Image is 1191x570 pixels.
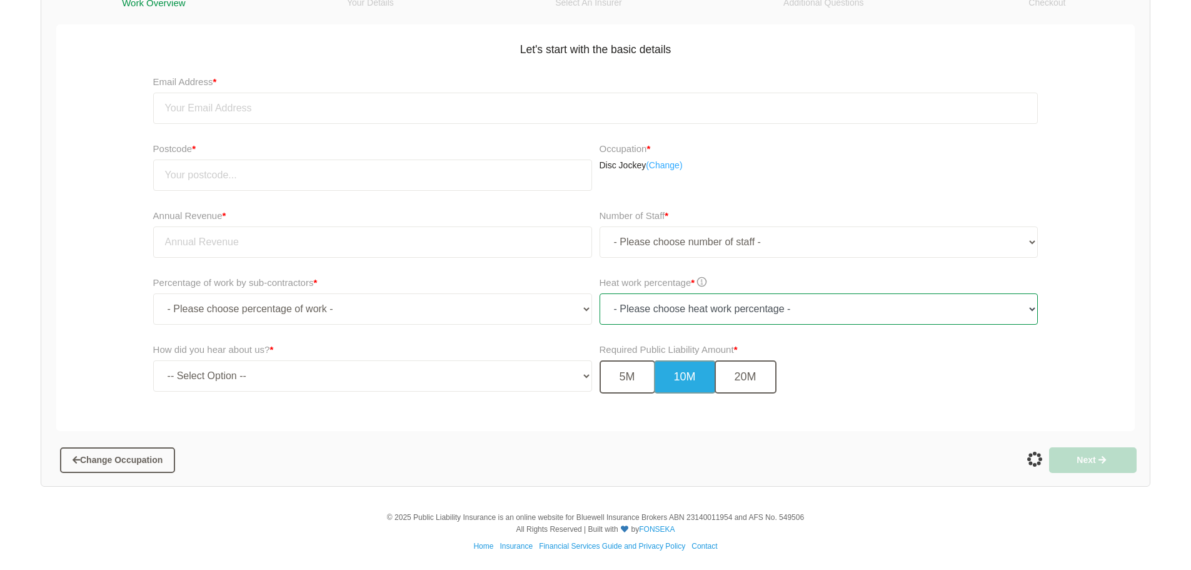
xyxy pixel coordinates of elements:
[500,542,533,551] a: Insurance
[153,226,592,258] input: Annual Revenue
[153,208,226,223] label: Annual Revenue
[600,208,669,223] label: Number of Staff
[153,141,592,156] label: Postcode
[654,360,716,394] button: 10M
[153,342,274,357] label: How did you hear about us?
[639,525,675,534] a: FONSEKA
[691,542,717,551] a: Contact
[63,34,1128,58] h5: Let's start with the basic details
[153,160,592,191] input: Your postcode...
[600,360,655,394] button: 5M
[600,275,707,290] label: Heat work percentage
[539,542,685,551] a: Financial Services Guide and Privacy Policy
[715,360,776,394] button: 20M
[1049,447,1137,472] button: Next
[600,342,738,357] label: Required Public Liability Amount
[600,141,651,156] label: Occupation
[646,160,682,172] a: (Change)
[60,447,175,472] button: Change Occupation
[153,275,318,290] label: Percentage of work by sub-contractors
[473,542,493,551] a: Home
[153,74,217,89] label: Email Address
[153,93,1038,124] input: Your Email Address
[600,160,1038,172] p: Disc Jockey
